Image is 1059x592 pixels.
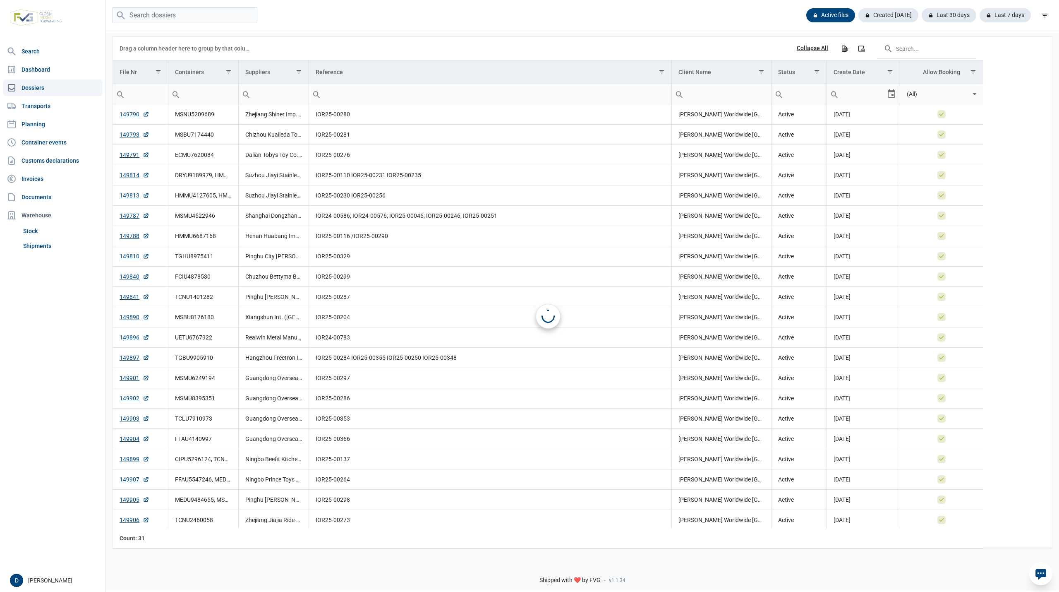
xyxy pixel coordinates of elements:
div: Containers [175,69,204,75]
td: Zhejiang Jiajia Ride-on Co., Ltd. [238,510,309,530]
span: [DATE] [834,415,851,422]
span: [DATE] [834,131,851,138]
span: [DATE] [834,294,851,300]
td: Column Containers [168,60,238,84]
td: MSBU7174440 [168,125,238,145]
input: Filter cell [239,84,309,104]
a: 149899 [120,455,149,463]
span: Show filter options for column 'Allow Booking' [970,69,976,75]
input: Filter cell [771,84,827,104]
span: Show filter options for column 'File Nr' [155,69,161,75]
td: IOR25-00299 [309,267,671,287]
div: Export all data to Excel [837,41,852,56]
td: IOR25-00276 [309,145,671,165]
div: Last 30 days [922,8,976,22]
div: Last 7 days [980,8,1031,22]
span: Show filter options for column 'Status' [814,69,820,75]
div: Warehouse [3,207,102,224]
span: [DATE] [834,111,851,118]
td: Active [771,104,827,125]
td: Active [771,327,827,348]
td: TCNU1401282 [168,287,238,307]
img: FVG - Global freight forwarding [7,6,65,29]
td: FFAU4140997 [168,429,238,449]
a: Container events [3,134,102,151]
input: Filter cell [309,84,671,104]
div: Drag a column header here to group by that column [120,42,252,55]
td: [PERSON_NAME] Worldwide [GEOGRAPHIC_DATA] [671,185,771,206]
td: Active [771,368,827,388]
td: [PERSON_NAME] Worldwide [GEOGRAPHIC_DATA] [671,348,771,368]
td: [PERSON_NAME] Worldwide [GEOGRAPHIC_DATA] [671,145,771,165]
div: filter [1037,8,1052,23]
td: Active [771,145,827,165]
td: Chizhou Kuaileda Toys Co., Ltd. [238,125,309,145]
span: [DATE] [834,273,851,280]
td: Active [771,348,827,368]
td: Active [771,267,827,287]
td: Shanghai Dongzhan International Trade. Co. Ltd., Shenzhen Universal Industrial Co., Ltd. [238,206,309,226]
td: Pinghu [PERSON_NAME] Baby Carrier Co., Ltd. [238,490,309,510]
td: UETU6767922 [168,327,238,348]
td: MEDU9484655, MSNU7949133 [168,490,238,510]
td: Column Reference [309,60,671,84]
a: 149790 [120,110,149,118]
a: Search [3,43,102,60]
span: v1.1.34 [609,577,625,584]
div: Suppliers [245,69,270,75]
td: FFAU5547246, MEDU7519290, TLLU7597682, TXGU4262199 [168,469,238,490]
button: D [10,574,23,587]
td: Filter cell [238,84,309,104]
td: IOR25-00137 [309,449,671,469]
div: Allow Booking [923,69,960,75]
input: Filter cell [168,84,238,104]
td: Zhejiang Shiner Imp. & Exp. Co., Ltd. [238,104,309,125]
a: 149906 [120,516,149,524]
a: Stock [20,224,102,238]
div: Created [DATE] [858,8,918,22]
a: 149904 [120,435,149,443]
span: [DATE] [834,496,851,503]
td: [PERSON_NAME] Worldwide [GEOGRAPHIC_DATA] [671,287,771,307]
span: Show filter options for column 'Reference' [659,69,665,75]
td: Filter cell [900,84,983,104]
span: Show filter options for column 'Client Name' [758,69,764,75]
a: 149907 [120,475,149,484]
td: [PERSON_NAME] Worldwide [GEOGRAPHIC_DATA] [671,429,771,449]
td: [PERSON_NAME] Worldwide [GEOGRAPHIC_DATA] [671,246,771,267]
td: [PERSON_NAME] Worldwide [GEOGRAPHIC_DATA] [671,469,771,490]
a: 149896 [120,333,149,342]
td: [PERSON_NAME] Worldwide [GEOGRAPHIC_DATA] [671,206,771,226]
a: 149793 [120,130,149,139]
td: MSMU8395351 [168,388,238,409]
td: [PERSON_NAME] Worldwide [GEOGRAPHIC_DATA] [671,449,771,469]
td: Active [771,388,827,409]
div: Search box [672,84,687,104]
td: MSMU6249194 [168,368,238,388]
a: Documents [3,189,102,205]
span: - [604,577,606,584]
span: [DATE] [834,375,851,381]
input: Filter cell [827,84,886,104]
a: 149814 [120,171,149,179]
td: MSBU8176180 [168,307,238,327]
td: IOR25-00284 IOR25-00355 IOR25-00250 IOR25-00348 [309,348,671,368]
td: [PERSON_NAME] Worldwide [GEOGRAPHIC_DATA] [671,388,771,409]
td: [PERSON_NAME] Worldwide [GEOGRAPHIC_DATA] [671,327,771,348]
input: Search dossiers [113,7,257,24]
span: [DATE] [834,354,851,361]
td: Active [771,409,827,429]
td: IOR25-00298 [309,490,671,510]
span: [DATE] [834,314,851,320]
span: Shipped with ❤️ by FVG [539,577,601,584]
td: Pinghu [PERSON_NAME] Baby Carrier Co., Ltd. [238,287,309,307]
a: 149788 [120,232,149,240]
td: IOR25-00264 [309,469,671,490]
td: Ningbo Beefit Kitchenware Co., Ltd. [238,449,309,469]
td: MSMU4522946 [168,206,238,226]
div: Column Chooser [854,41,869,56]
a: Dossiers [3,79,102,96]
td: Active [771,246,827,267]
